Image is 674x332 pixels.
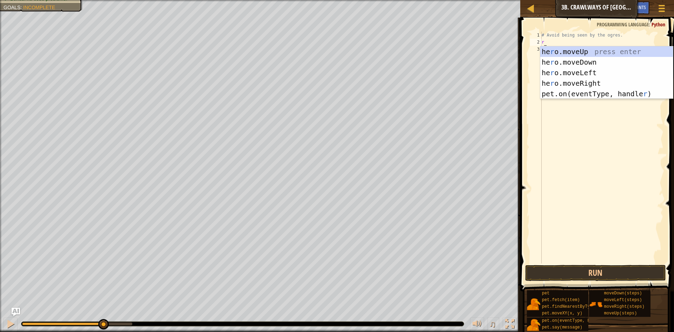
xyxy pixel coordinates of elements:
button: Show game menu [653,1,670,18]
button: Ask AI [12,308,20,316]
span: Incomplete [23,5,55,10]
img: portrait.png [589,298,602,311]
span: : [20,5,23,10]
button: Toggle fullscreen [503,318,517,332]
button: Adjust volume [470,318,484,332]
span: Programming language [597,21,649,28]
img: portrait.png [527,298,540,311]
span: Ask AI [615,4,627,11]
span: moveRight(steps) [604,304,645,309]
span: ♫ [489,319,496,329]
button: Run [525,265,666,281]
span: : [649,21,652,28]
div: 1 [530,32,542,39]
div: 3 [530,46,542,53]
span: pet.on(eventType, handler) [542,318,608,323]
span: pet.fetch(item) [542,298,580,302]
span: pet [542,291,550,296]
span: pet.moveXY(x, y) [542,311,582,316]
button: ♫ [488,318,500,332]
button: Ctrl + P: Pause [4,318,18,332]
span: Python [652,21,665,28]
span: Goals [4,5,20,10]
span: moveDown(steps) [604,291,642,296]
img: portrait.png [527,318,540,332]
span: pet.findNearestByType(type) [542,304,610,309]
span: Hints [634,4,646,11]
button: Ask AI [612,1,631,14]
span: moveLeft(steps) [604,298,642,302]
span: moveUp(steps) [604,311,637,316]
div: 2 [530,39,542,46]
span: pet.say(message) [542,325,582,330]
